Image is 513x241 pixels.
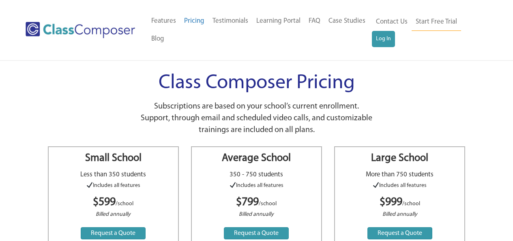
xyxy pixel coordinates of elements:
[26,22,135,38] img: Class Composer
[147,12,180,30] a: Features
[200,194,313,211] p: /school
[91,230,135,237] span: Request a Quote
[343,151,456,166] h3: Large School
[208,12,252,30] a: Testimonials
[412,13,461,31] a: Start Free Trial
[180,12,208,30] a: Pricing
[96,211,131,217] i: Billed annually
[372,13,481,47] nav: Header Menu
[200,182,313,190] p: Includes all features
[380,197,402,208] b: $999
[200,151,313,166] h3: Average School
[224,227,289,239] a: Request a Quote
[57,170,170,180] p: Less than 350 students
[252,12,305,30] a: Learning Portal
[343,182,456,190] p: Includes all features
[57,182,170,190] p: Includes all features
[147,12,372,48] nav: Header Menu
[57,194,170,211] p: /school
[378,230,422,237] span: Request a Quote
[57,151,170,166] h3: Small School
[372,31,395,47] a: Log In
[343,170,456,180] p: More than 750 students
[324,12,369,30] a: Case Studies
[367,227,432,239] a: Request a Quote
[236,197,259,208] b: $799
[343,194,456,211] p: /school
[159,73,355,93] span: Class Composer Pricing
[147,30,168,48] a: Blog
[87,182,92,188] img: ✔
[239,211,274,217] i: Billed annually
[81,227,146,239] a: Request a Quote
[129,101,385,136] p: Subscriptions are based on your school’s current enrollment. Support, through email and scheduled...
[93,197,116,208] b: $599
[373,182,379,188] img: ✔
[382,211,417,217] i: Billed annually
[372,13,412,31] a: Contact Us
[305,12,324,30] a: FAQ
[230,182,236,188] img: ✔
[234,230,279,237] span: Request a Quote
[200,170,313,180] p: 350 - 750 students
